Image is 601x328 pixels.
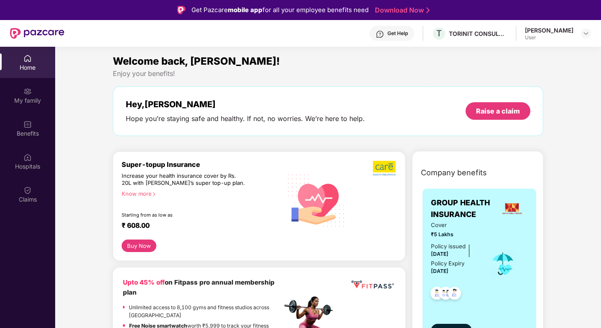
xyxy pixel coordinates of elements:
[122,240,156,252] button: Buy Now
[421,167,487,179] span: Company benefits
[583,30,589,37] img: svg+xml;base64,PHN2ZyBpZD0iRHJvcGRvd24tMzJ4MzIiIHhtbG5zPSJodHRwOi8vd3d3LnczLm9yZy8yMDAwL3N2ZyIgd2...
[350,278,395,292] img: fppp.png
[23,54,32,63] img: svg+xml;base64,PHN2ZyBpZD0iSG9tZSIgeG1sbnM9Imh0dHA6Ly93d3cudzMub3JnLzIwMDAvc3ZnIiB3aWR0aD0iMjAiIG...
[476,106,520,116] div: Raise a claim
[129,303,282,320] p: Unlimited access to 8,100 gyms and fitness studios across [GEOGRAPHIC_DATA]
[376,30,384,38] img: svg+xml;base64,PHN2ZyBpZD0iSGVscC0zMngzMiIgeG1sbnM9Imh0dHA6Ly93d3cudzMub3JnLzIwMDAvc3ZnIiB3aWR0aD...
[123,278,165,286] b: Upto 45% off
[177,6,186,14] img: Logo
[525,26,573,34] div: [PERSON_NAME]
[431,268,448,274] span: [DATE]
[431,230,478,238] span: ₹5 Lakhs
[122,190,277,196] div: Know more
[23,87,32,96] img: svg+xml;base64,PHN2ZyB3aWR0aD0iMjAiIGhlaWdodD0iMjAiIHZpZXdCb3g9IjAgMCAyMCAyMCIgZmlsbD0ibm9uZSIgeG...
[435,284,456,305] img: svg+xml;base64,PHN2ZyB4bWxucz0iaHR0cDovL3d3dy53My5vcmcvMjAwMC9zdmciIHdpZHRoPSI0OC45MTUiIGhlaWdodD...
[489,250,517,278] img: icon
[501,197,523,220] img: insurerLogo
[10,28,64,39] img: New Pazcare Logo
[431,259,464,268] div: Policy Expiry
[122,172,246,187] div: Increase your health insurance cover by Rs. 20L with [PERSON_NAME]’s super top-up plan.
[449,30,507,38] div: TORINIT CONSULTING SERVICES PRIVATE LIMITED
[373,160,397,176] img: b5dec4f62d2307b9de63beb79f102df3.png
[431,221,478,230] span: Cover
[152,192,156,197] span: right
[525,34,573,41] div: User
[122,212,247,218] div: Starting from as low as
[126,114,365,123] div: Hope you’re staying safe and healthy. If not, no worries. We’re here to help.
[113,69,544,78] div: Enjoy your benefits!
[427,284,447,305] img: svg+xml;base64,PHN2ZyB4bWxucz0iaHR0cDovL3d3dy53My5vcmcvMjAwMC9zdmciIHdpZHRoPSI0OC45NDMiIGhlaWdodD...
[23,120,32,129] img: svg+xml;base64,PHN2ZyBpZD0iQmVuZWZpdHMiIHhtbG5zPSJodHRwOi8vd3d3LnczLm9yZy8yMDAwL3N2ZyIgd2lkdGg9Ij...
[431,197,496,221] span: GROUP HEALTH INSURANCE
[387,30,408,37] div: Get Help
[282,165,351,235] img: svg+xml;base64,PHN2ZyB4bWxucz0iaHR0cDovL3d3dy53My5vcmcvMjAwMC9zdmciIHhtbG5zOnhsaW5rPSJodHRwOi8vd3...
[375,6,427,15] a: Download Now
[122,160,282,169] div: Super-topup Insurance
[23,186,32,194] img: svg+xml;base64,PHN2ZyBpZD0iQ2xhaW0iIHhtbG5zPSJodHRwOi8vd3d3LnczLm9yZy8yMDAwL3N2ZyIgd2lkdGg9IjIwIi...
[113,55,280,67] span: Welcome back, [PERSON_NAME]!
[126,99,365,109] div: Hey, [PERSON_NAME]
[431,251,448,257] span: [DATE]
[191,5,369,15] div: Get Pazcare for all your employee benefits need
[23,153,32,161] img: svg+xml;base64,PHN2ZyBpZD0iSG9zcGl0YWxzIiB4bWxucz0iaHR0cDovL3d3dy53My5vcmcvMjAwMC9zdmciIHdpZHRoPS...
[426,6,430,15] img: Stroke
[431,242,466,251] div: Policy issued
[123,278,275,296] b: on Fitpass pro annual membership plan
[436,28,442,38] span: T
[444,284,465,305] img: svg+xml;base64,PHN2ZyB4bWxucz0iaHR0cDovL3d3dy53My5vcmcvMjAwMC9zdmciIHdpZHRoPSI0OC45NDMiIGhlaWdodD...
[228,6,262,14] strong: mobile app
[122,221,274,231] div: ₹ 608.00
